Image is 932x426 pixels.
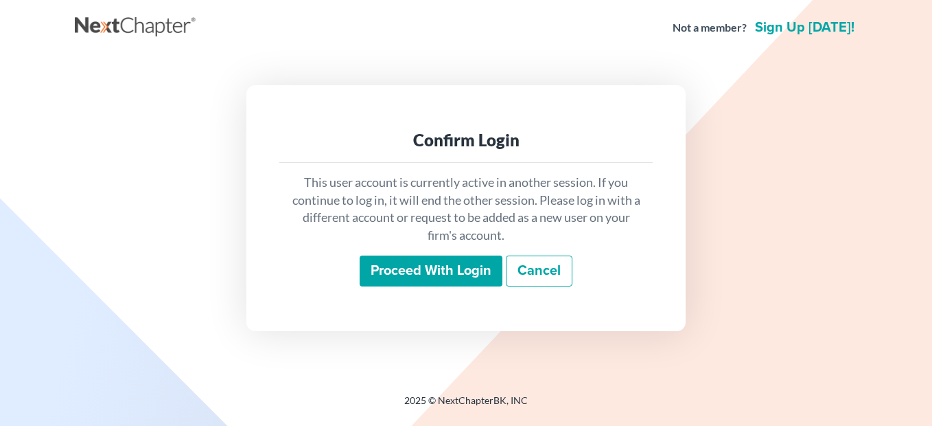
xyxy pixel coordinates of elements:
[75,394,857,418] div: 2025 © NextChapterBK, INC
[290,174,642,245] p: This user account is currently active in another session. If you continue to log in, it will end ...
[673,20,747,36] strong: Not a member?
[752,21,857,34] a: Sign up [DATE]!
[360,256,502,287] input: Proceed with login
[290,129,642,151] div: Confirm Login
[506,256,572,287] a: Cancel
